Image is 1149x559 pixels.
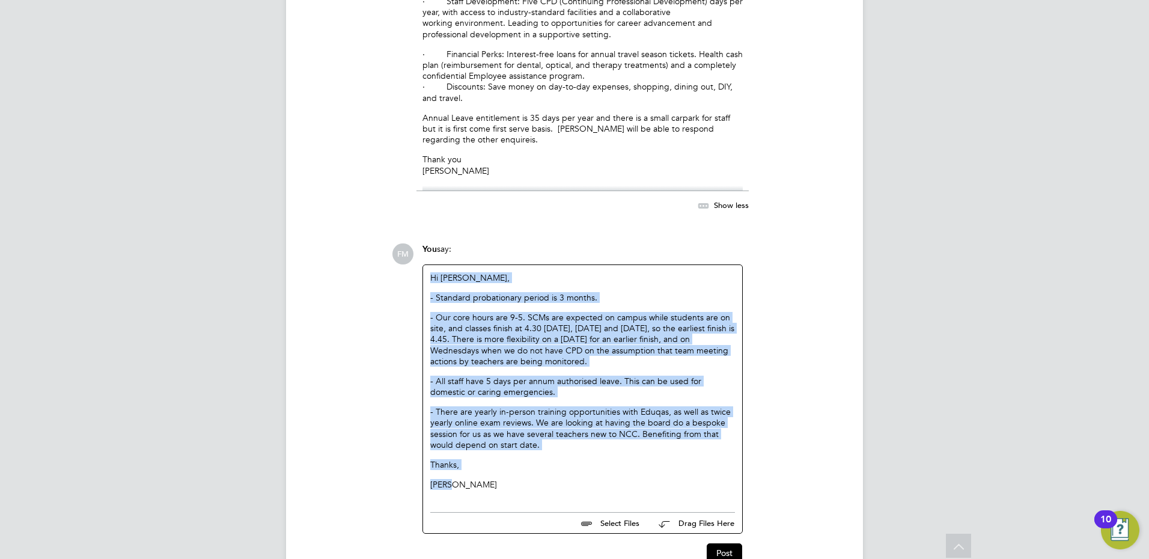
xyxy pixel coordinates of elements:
p: - There are yearly in-person training opportunities with Eduqas, as well as twice yearly online e... [430,406,735,450]
p: Thanks, [430,459,735,470]
p: - All staff have 5 days per annum authorised leave. This can be used for domestic or caring emerg... [430,376,735,397]
button: Drag Files Here [649,511,735,536]
div: say: [422,243,743,264]
p: - Our core hours are 9-5. SCMs are expected on campus while students are on site, and classes fin... [430,312,735,367]
span: FM [392,243,413,264]
p: - Standard probationary period is 3 months. [430,292,735,303]
p: Annual Leave entitlement is 35 days per year and there is a small carpark for staff but it is fir... [422,112,743,145]
span: Show less [714,200,749,210]
span: You [422,244,437,254]
p: Hi [PERSON_NAME], [430,272,735,283]
button: Open Resource Center, 10 new notifications [1101,511,1139,549]
div: 10 [1100,519,1111,535]
p: [PERSON_NAME] [430,479,735,490]
p: · Financial Perks: Interest-free loans for annual travel season tickets. Health cash plan (reimbu... [422,49,743,103]
p: Thank you [PERSON_NAME] [422,154,743,176]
